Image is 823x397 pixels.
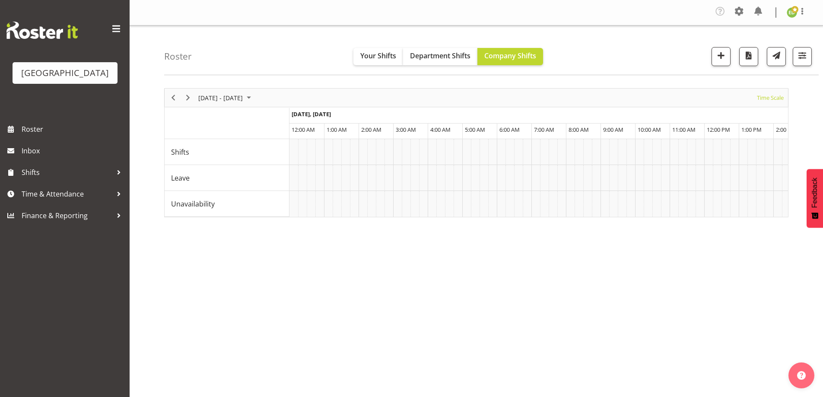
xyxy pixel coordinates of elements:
[165,139,289,165] td: Shifts resource
[603,126,623,133] span: 9:00 AM
[165,191,289,217] td: Unavailability resource
[534,126,554,133] span: 7:00 AM
[741,126,762,133] span: 1:00 PM
[569,126,589,133] span: 8:00 AM
[499,126,520,133] span: 6:00 AM
[353,48,403,65] button: Your Shifts
[756,92,785,103] button: Time Scale
[477,48,543,65] button: Company Shifts
[410,51,470,60] span: Department Shifts
[21,67,109,79] div: [GEOGRAPHIC_DATA]
[171,173,190,183] span: Leave
[484,51,536,60] span: Company Shifts
[181,89,195,107] div: Next
[171,199,215,209] span: Unavailability
[166,89,181,107] div: Previous
[430,126,451,133] span: 4:00 AM
[292,126,315,133] span: 12:00 AM
[638,126,661,133] span: 10:00 AM
[165,165,289,191] td: Leave resource
[403,48,477,65] button: Department Shifts
[360,51,396,60] span: Your Shifts
[793,47,812,66] button: Filter Shifts
[797,371,806,380] img: help-xxl-2.png
[168,92,179,103] button: Previous
[22,187,112,200] span: Time & Attendance
[292,110,331,118] span: [DATE], [DATE]
[712,47,731,66] button: Add a new shift
[756,92,785,103] span: Time Scale
[807,169,823,228] button: Feedback - Show survey
[787,7,797,18] img: emma-dowman11789.jpg
[182,92,194,103] button: Next
[811,178,819,208] span: Feedback
[327,126,347,133] span: 1:00 AM
[22,123,125,136] span: Roster
[739,47,758,66] button: Download a PDF of the roster according to the set date range.
[672,126,696,133] span: 11:00 AM
[767,47,786,66] button: Send a list of all shifts for the selected filtered period to all rostered employees.
[465,126,485,133] span: 5:00 AM
[22,166,112,179] span: Shifts
[197,92,244,103] span: [DATE] - [DATE]
[707,126,730,133] span: 12:00 PM
[171,147,189,157] span: Shifts
[776,126,796,133] span: 2:00 PM
[6,22,78,39] img: Rosterit website logo
[164,51,192,61] h4: Roster
[22,209,112,222] span: Finance & Reporting
[361,126,381,133] span: 2:00 AM
[164,88,788,217] div: Timeline Week of September 11, 2025
[396,126,416,133] span: 3:00 AM
[197,92,255,103] button: September 08 - 14, 2025
[22,144,125,157] span: Inbox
